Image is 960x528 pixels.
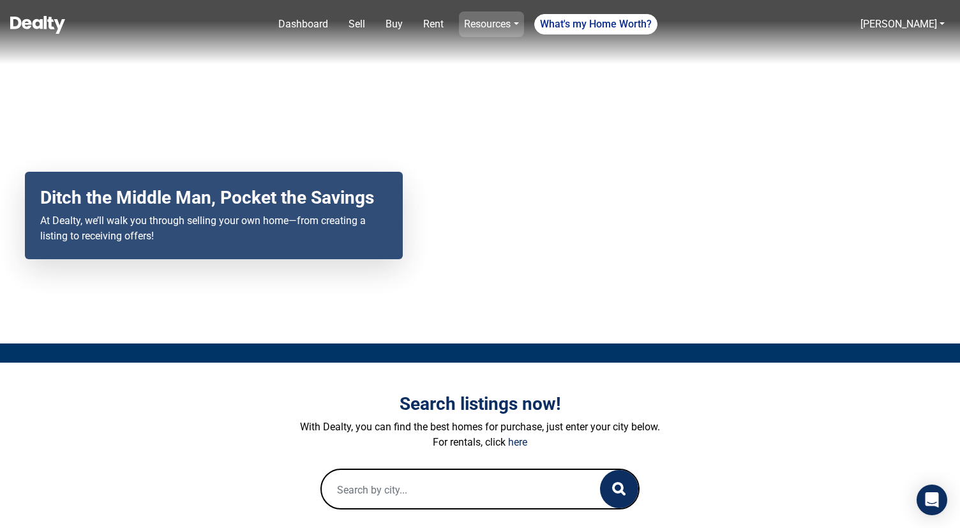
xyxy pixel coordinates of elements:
[418,11,449,37] a: Rent
[380,11,408,37] a: Buy
[126,393,834,415] h3: Search listings now!
[343,11,370,37] a: Sell
[10,16,65,34] img: Dealty - Buy, Sell & Rent Homes
[40,187,387,209] h2: Ditch the Middle Man, Pocket the Savings
[860,18,937,30] a: [PERSON_NAME]
[534,14,657,34] a: What's my Home Worth?
[40,213,387,244] p: At Dealty, we’ll walk you through selling your own home—from creating a listing to receiving offers!
[459,11,523,37] a: Resources
[322,470,574,511] input: Search by city...
[917,485,947,515] div: Open Intercom Messenger
[508,436,527,448] a: here
[126,419,834,435] p: With Dealty, you can find the best homes for purchase, just enter your city below.
[273,11,333,37] a: Dashboard
[126,435,834,450] p: For rentals, click
[855,11,950,37] a: [PERSON_NAME]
